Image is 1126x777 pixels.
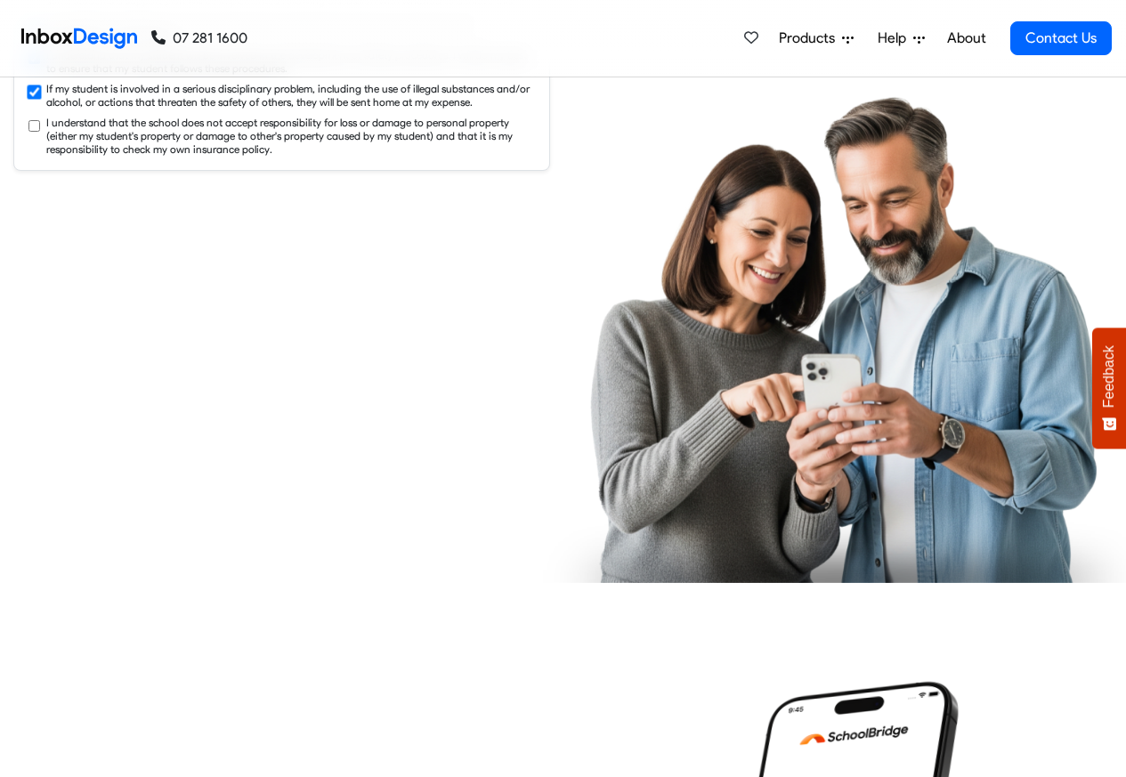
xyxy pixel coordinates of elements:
[1010,21,1112,55] a: Contact Us
[942,20,991,56] a: About
[779,28,842,49] span: Products
[1092,328,1126,449] button: Feedback - Show survey
[1101,345,1117,408] span: Feedback
[871,20,932,56] a: Help
[772,20,861,56] a: Products
[151,28,247,49] a: 07 281 1600
[46,116,535,156] label: I understand that the school does not accept responsibility for loss or damage to personal proper...
[878,28,913,49] span: Help
[46,82,535,109] label: If my student is involved in a serious disciplinary problem, including the use of illegal substan...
